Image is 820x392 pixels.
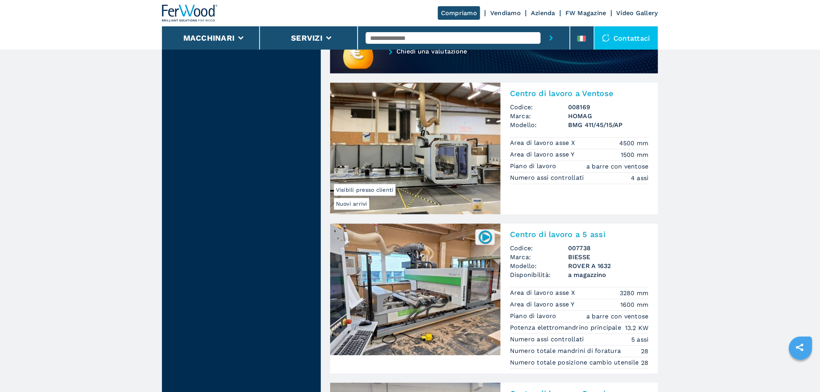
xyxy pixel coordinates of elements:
a: FW Magazine [565,9,606,17]
a: Azienda [531,9,555,17]
a: sharethis [790,338,810,357]
p: Piano di lavoro [510,162,558,170]
p: Area di lavoro asse Y [510,300,577,309]
em: 13.2 KW [625,323,649,332]
div: Contattaci [594,26,658,50]
img: Ferwood [162,5,218,22]
h3: 007738 [568,244,649,253]
em: 5 assi [632,335,649,344]
a: Compriamo [438,6,480,20]
button: Servizi [291,33,322,43]
a: Chiedi una valutazione [330,48,658,74]
em: a barre con ventose [586,162,649,171]
em: 28 [641,358,649,367]
h3: HOMAG [568,112,649,120]
span: Marca: [510,112,568,120]
h2: Centro di lavoro a 5 assi [510,230,649,239]
img: Centro di lavoro a Ventose HOMAG BMG 411/45/15/AP [330,83,501,214]
p: Numero assi controllati [510,174,586,182]
p: Area di lavoro asse X [510,289,577,297]
span: Marca: [510,253,568,261]
p: Area di lavoro asse Y [510,150,577,159]
span: Codice: [510,103,568,112]
h3: BMG 411/45/15/AP [568,120,649,129]
h3: BIESSE [568,253,649,261]
h2: Centro di lavoro a Ventose [510,89,649,98]
iframe: Chat [787,357,814,386]
em: a barre con ventose [586,312,649,321]
span: Visibili presso clienti [334,184,396,196]
em: 3280 mm [620,289,649,297]
p: Area di lavoro asse X [510,139,577,147]
a: Centro di lavoro a 5 assi BIESSE ROVER A 1632007738Centro di lavoro a 5 assiCodice:007738Marca:BI... [330,224,658,373]
img: Centro di lavoro a 5 assi BIESSE ROVER A 1632 [330,224,501,355]
img: 007738 [478,229,493,244]
p: Numero totale posizione cambio utensile [510,358,641,367]
span: Disponibilità: [510,270,568,279]
h3: ROVER A 1632 [568,261,649,270]
p: Piano di lavoro [510,312,558,320]
p: Numero assi controllati [510,335,586,344]
span: Modello: [510,120,568,129]
em: 1500 mm [621,150,649,159]
a: Vendiamo [490,9,521,17]
a: Video Gallery [617,9,658,17]
button: Macchinari [183,33,235,43]
em: 4 assi [631,174,649,182]
a: Centro di lavoro a Ventose HOMAG BMG 411/45/15/APNuovi arriviVisibili presso clientiCentro di lav... [330,83,658,214]
span: Codice: [510,244,568,253]
img: Contattaci [602,34,610,42]
span: Nuovi arrivi [334,198,369,210]
button: submit-button [541,26,562,50]
em: 1600 mm [620,300,649,309]
em: 28 [641,347,649,356]
p: Potenza elettromandrino principale [510,323,624,332]
em: 4500 mm [619,139,649,148]
p: Numero totale mandrini di foratura [510,347,623,355]
span: Modello: [510,261,568,270]
h3: 008169 [568,103,649,112]
span: a magazzino [568,270,649,279]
